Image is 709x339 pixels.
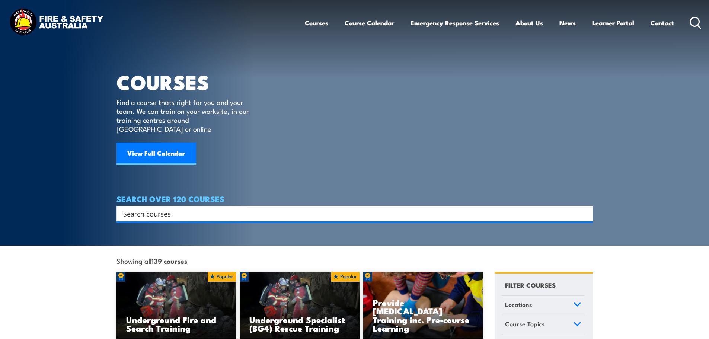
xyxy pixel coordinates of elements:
img: Low Voltage Rescue and Provide CPR [363,272,483,339]
span: Locations [505,300,532,310]
a: Locations [502,296,585,315]
a: Learner Portal [592,13,634,33]
h4: SEARCH OVER 120 COURSES [116,195,593,203]
a: Courses [305,13,328,33]
img: Underground mine rescue [116,272,236,339]
a: Course Calendar [345,13,394,33]
a: Provide [MEDICAL_DATA] Training inc. Pre-course Learning [363,272,483,339]
a: News [559,13,576,33]
a: Contact [651,13,674,33]
a: About Us [515,13,543,33]
h3: Underground Specialist (BG4) Rescue Training [249,315,350,332]
span: Course Topics [505,319,545,329]
h1: COURSES [116,73,260,90]
a: Emergency Response Services [411,13,499,33]
a: Underground Specialist (BG4) Rescue Training [240,272,360,339]
form: Search form [125,208,578,219]
span: Showing all [116,257,187,265]
h3: Provide [MEDICAL_DATA] Training inc. Pre-course Learning [373,298,473,332]
strong: 139 courses [151,256,187,266]
p: Find a course thats right for you and your team. We can train on your worksite, in our training c... [116,97,252,133]
button: Search magnifier button [580,208,590,219]
h4: FILTER COURSES [505,280,556,290]
a: View Full Calendar [116,143,196,165]
img: Underground mine rescue [240,272,360,339]
h3: Underground Fire and Search Training [126,315,227,332]
input: Search input [123,208,577,219]
a: Course Topics [502,315,585,335]
a: Underground Fire and Search Training [116,272,236,339]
